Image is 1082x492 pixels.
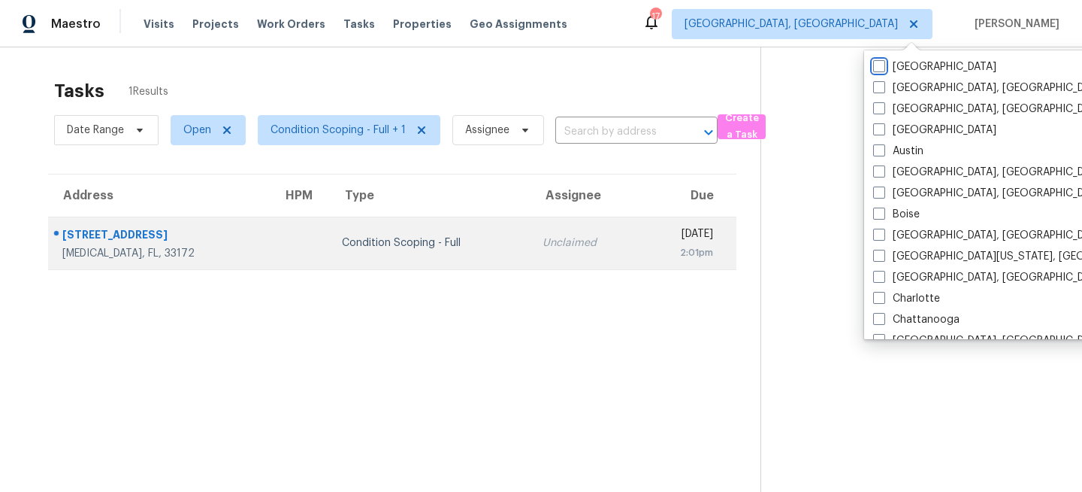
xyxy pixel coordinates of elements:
[67,123,124,138] span: Date Range
[873,207,920,222] label: Boise
[470,17,567,32] span: Geo Assignments
[270,175,330,217] th: HPM
[718,114,766,139] button: Create a Task
[652,245,713,260] div: 2:01pm
[62,227,258,246] div: [STREET_ADDRESS]
[698,122,719,143] button: Open
[555,120,675,144] input: Search by address
[530,175,640,217] th: Assignee
[873,291,940,306] label: Charlotte
[393,17,452,32] span: Properties
[873,312,960,327] label: Chattanooga
[650,9,660,24] div: 17
[192,17,239,32] span: Projects
[685,17,898,32] span: [GEOGRAPHIC_DATA], [GEOGRAPHIC_DATA]
[257,17,325,32] span: Work Orders
[54,84,104,99] h2: Tasks
[725,110,758,144] span: Create a Task
[342,235,518,251] div: Condition Scoping - Full
[128,84,168,99] span: 1 Results
[48,175,270,217] th: Address
[51,17,101,32] span: Maestro
[465,123,509,138] span: Assignee
[873,144,923,159] label: Austin
[640,175,736,217] th: Due
[183,123,211,138] span: Open
[969,17,1059,32] span: [PERSON_NAME]
[543,235,628,251] div: Unclaimed
[330,175,530,217] th: Type
[343,19,375,29] span: Tasks
[873,59,996,74] label: [GEOGRAPHIC_DATA]
[652,226,713,245] div: [DATE]
[62,246,258,261] div: [MEDICAL_DATA], FL, 33172
[873,123,996,138] label: [GEOGRAPHIC_DATA]
[144,17,174,32] span: Visits
[270,123,406,138] span: Condition Scoping - Full + 1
